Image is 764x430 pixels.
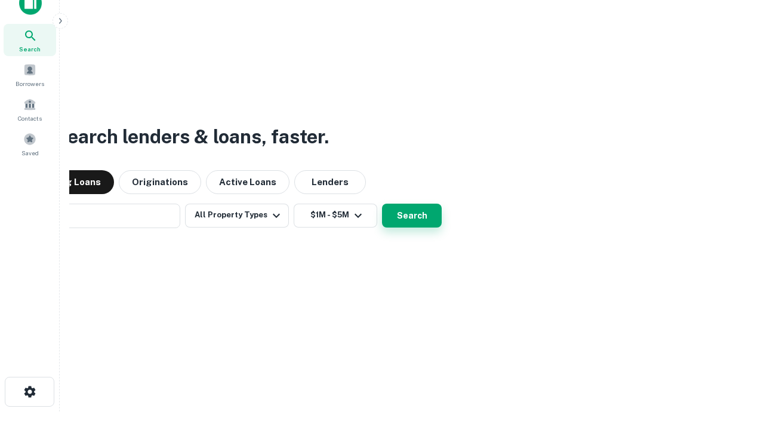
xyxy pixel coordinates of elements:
[54,122,329,151] h3: Search lenders & loans, faster.
[382,204,442,228] button: Search
[21,148,39,158] span: Saved
[704,334,764,392] iframe: Chat Widget
[19,44,41,54] span: Search
[206,170,289,194] button: Active Loans
[4,128,56,160] a: Saved
[119,170,201,194] button: Originations
[294,170,366,194] button: Lenders
[18,113,42,123] span: Contacts
[4,93,56,125] a: Contacts
[4,59,56,91] a: Borrowers
[16,79,44,88] span: Borrowers
[294,204,377,228] button: $1M - $5M
[4,24,56,56] a: Search
[185,204,289,228] button: All Property Types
